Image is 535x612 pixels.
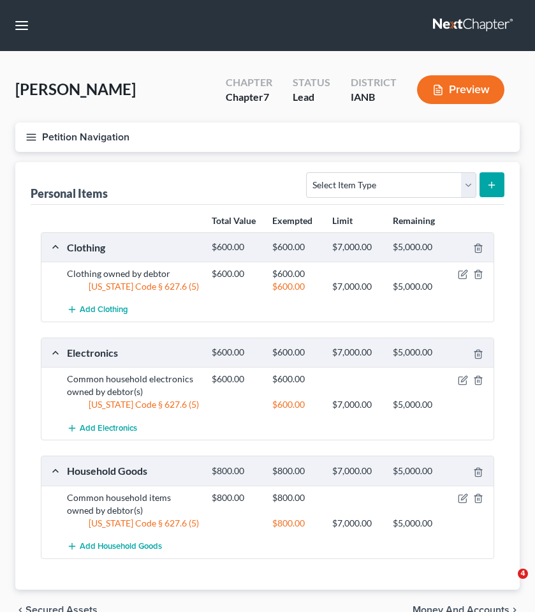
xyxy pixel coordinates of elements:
span: [PERSON_NAME] [15,80,136,98]
span: 7 [263,91,269,103]
div: Common household items owned by debtor(s) [61,491,205,517]
div: $600.00 [266,347,326,359]
div: $5,000.00 [386,241,447,253]
div: $7,000.00 [326,280,386,293]
div: Electronics [61,346,205,359]
div: Common household electronics owned by debtor(s) [61,373,205,398]
div: Clothing owned by debtor [61,267,205,280]
div: IANB [351,90,397,105]
strong: Limit [332,215,353,226]
div: District [351,75,397,90]
div: $5,000.00 [386,398,447,411]
div: $600.00 [205,241,266,253]
div: $600.00 [266,241,326,253]
div: $800.00 [266,491,326,504]
span: Add Clothing [80,305,128,315]
div: Lead [293,90,330,105]
div: $7,000.00 [326,517,386,530]
div: Status [293,75,330,90]
div: Personal Items [31,186,108,201]
div: $800.00 [266,517,326,530]
iframe: Intercom live chat [492,569,522,599]
div: $800.00 [205,465,266,477]
div: $7,000.00 [326,241,386,253]
div: Chapter [226,75,272,90]
strong: Exempted [272,215,312,226]
button: Add Clothing [67,298,128,322]
button: Preview [417,75,504,104]
div: $5,000.00 [386,465,447,477]
span: 4 [518,569,528,579]
div: $7,000.00 [326,398,386,411]
div: $600.00 [266,373,326,385]
div: $600.00 [205,373,266,385]
span: Add Household Goods [80,541,162,551]
div: Household Goods [61,464,205,477]
div: Clothing [61,241,205,254]
div: $7,000.00 [326,347,386,359]
div: $600.00 [205,347,266,359]
button: Add Electronics [67,416,137,440]
div: $600.00 [266,280,326,293]
span: Add Electronics [80,423,137,433]
div: [US_STATE] Code § 627.6 (5) [61,398,205,411]
div: $5,000.00 [386,347,447,359]
div: $800.00 [266,465,326,477]
div: $600.00 [266,398,326,411]
div: $600.00 [205,267,266,280]
div: $600.00 [266,267,326,280]
div: [US_STATE] Code § 627.6 (5) [61,280,205,293]
strong: Remaining [393,215,435,226]
strong: Total Value [212,215,256,226]
div: $800.00 [205,491,266,504]
div: $5,000.00 [386,517,447,530]
button: Petition Navigation [15,123,520,152]
div: $7,000.00 [326,465,386,477]
div: $5,000.00 [386,280,447,293]
button: Add Household Goods [67,535,162,558]
div: Chapter [226,90,272,105]
div: [US_STATE] Code § 627.6 (5) [61,517,205,530]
